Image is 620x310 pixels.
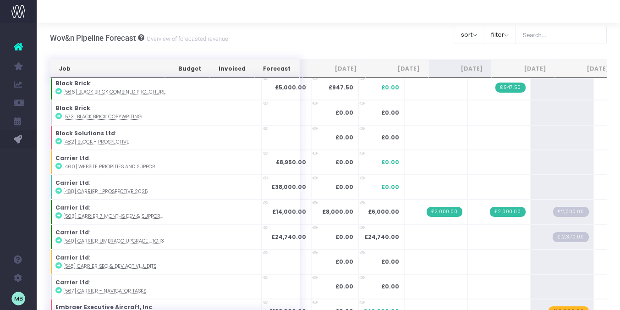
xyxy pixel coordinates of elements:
[165,60,210,78] th: Budget
[271,183,306,191] strong: £38,000.00
[490,207,525,217] span: Streamtime Invoice: 770 – [503] carrier 7 months dev & support
[210,60,254,78] th: Invoiced
[50,150,262,175] td: :
[364,233,399,241] span: £24,740.00
[381,282,399,291] span: £0.00
[63,163,158,170] abbr: [460] Website priorities and support
[50,175,262,199] td: :
[555,60,618,78] th: Nov 25: activate to sort column ascending
[553,207,588,217] span: Streamtime Draft Invoice: null – [503] carrier 7 months dev & support
[63,288,146,294] abbr: [567] Carrier - Navigator tasks
[495,83,525,93] span: Streamtime Invoice: 769 – [566] Black Brick Combined Property Management Brochure
[335,233,353,241] strong: £0.00
[50,274,262,299] td: :
[381,158,399,166] span: £0.00
[55,204,89,211] strong: Carrier Ltd
[11,292,25,305] img: images/default_profile_image.png
[335,258,353,266] strong: £0.00
[381,258,399,266] span: £0.00
[492,60,555,78] th: Oct 25: activate to sort column ascending
[381,83,399,92] span: £0.00
[50,249,262,274] td: :
[55,254,89,261] strong: Carrier Ltd
[276,158,306,166] strong: £8,950.00
[55,129,115,137] strong: Block Solutions Ltd
[63,138,129,145] abbr: [482] Block - Prospective
[254,60,299,78] th: Forecast
[272,208,306,216] strong: £14,000.00
[335,133,353,141] strong: £0.00
[428,60,492,78] th: Sep 25: activate to sort column ascending
[275,83,306,91] strong: £5,000.00
[63,113,142,120] abbr: [573] Black Brick Copywriting
[50,33,136,43] span: Wov&n Pipeline Forecast
[55,154,89,162] strong: Carrier Ltd
[322,208,353,216] strong: £8,000.00
[63,213,163,220] abbr: [503] carrier 7 months dev & support
[55,228,89,236] strong: Carrier Ltd
[144,33,228,43] small: Overview of forecasted revenue
[427,207,462,217] span: Streamtime Invoice: 763 – [503] carrier 7 months dev & support
[484,26,516,44] button: filter
[55,104,90,112] strong: Black Brick
[50,60,165,78] th: Job: activate to sort column ascending
[366,60,429,78] th: Aug 25: activate to sort column ascending
[335,109,353,116] strong: £0.00
[329,83,353,91] strong: £947.50
[55,79,90,87] strong: Black Brick
[63,238,164,244] abbr: [540] Carrier Umbraco upgrade from 10 to 13
[55,179,89,187] strong: Carrier Ltd
[368,208,399,216] span: £6,000.00
[454,26,484,44] button: sort
[50,100,262,125] td: :
[516,26,607,44] input: Search...
[335,158,353,166] strong: £0.00
[335,282,353,290] strong: £0.00
[381,133,399,142] span: £0.00
[302,60,366,78] th: Jul 25: activate to sort column ascending
[335,183,353,191] strong: £0.00
[50,199,262,224] td: :
[271,233,306,241] strong: £24,740.00
[63,263,156,270] abbr: [548] Carrier SEO & Dev activity following the Audits
[63,188,148,195] abbr: [488] Carrier- Prospective 2025
[55,278,89,286] strong: Carrier Ltd
[381,183,399,191] span: £0.00
[553,232,589,242] span: Streamtime Draft Invoice: null – [540] Carrier Umbraco upgrade
[381,109,399,117] span: £0.00
[63,89,166,95] abbr: [566] Black Brick Combined Property Management Brochure
[50,125,262,150] td: :
[50,75,262,100] td: :
[50,224,262,249] td: :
